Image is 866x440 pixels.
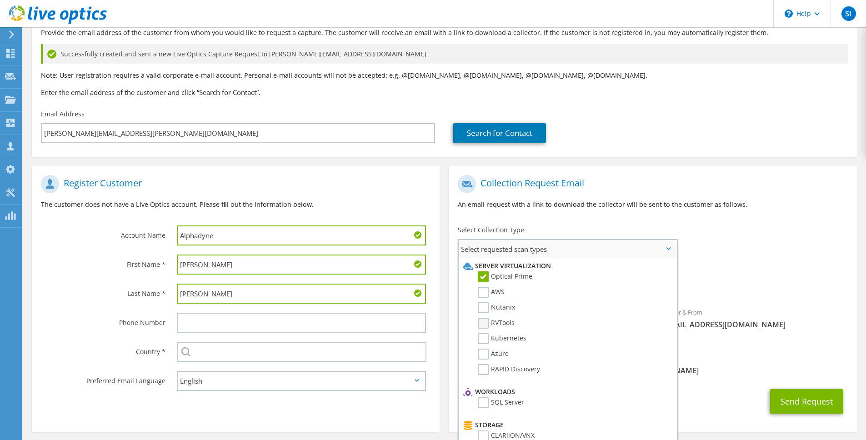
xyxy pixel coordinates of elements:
li: Server Virtualization [461,260,672,271]
p: An email request with a link to download the collector will be sent to the customer as follows. [458,200,847,210]
label: Phone Number [41,313,165,327]
label: Country * [41,342,165,356]
h3: Enter the email address of the customer and click “Search for Contact”. [41,87,848,97]
div: Requested Collections [449,262,856,298]
svg: \n [785,10,793,18]
label: Account Name [41,225,165,240]
span: [EMAIL_ADDRESS][DOMAIN_NAME] [662,320,848,330]
label: RVTools [478,318,515,329]
label: Kubernetes [478,333,526,344]
label: Azure [478,349,509,360]
p: Provide the email address of the customer from whom you would like to request a capture. The cust... [41,28,848,38]
span: SI [841,6,856,21]
p: The customer does not have a Live Optics account. Please fill out the information below. [41,200,430,210]
label: First Name * [41,255,165,269]
button: Send Request [770,389,843,414]
label: RAPID Discovery [478,364,540,375]
a: Search for Contact [453,123,546,143]
label: Last Name * [41,284,165,298]
span: Successfully created and sent a new Live Optics Capture Request to [PERSON_NAME][EMAIL_ADDRESS][D... [60,49,426,59]
label: Select Collection Type [458,225,524,235]
div: CC & Reply To [449,349,856,380]
label: AWS [478,287,505,298]
label: Optical Prime [478,271,532,282]
p: Note: User registration requires a valid corporate e-mail account. Personal e-mail accounts will ... [41,70,848,80]
li: Storage [461,420,672,430]
li: Workloads [461,386,672,397]
label: Email Address [41,110,85,119]
div: To [449,303,653,344]
label: Preferred Email Language [41,371,165,385]
label: Nutanix [478,302,515,313]
label: SQL Server [478,397,524,408]
span: Select requested scan types [459,240,676,258]
h1: Collection Request Email [458,175,843,193]
div: Sender & From [653,303,857,334]
h1: Register Customer [41,175,426,193]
